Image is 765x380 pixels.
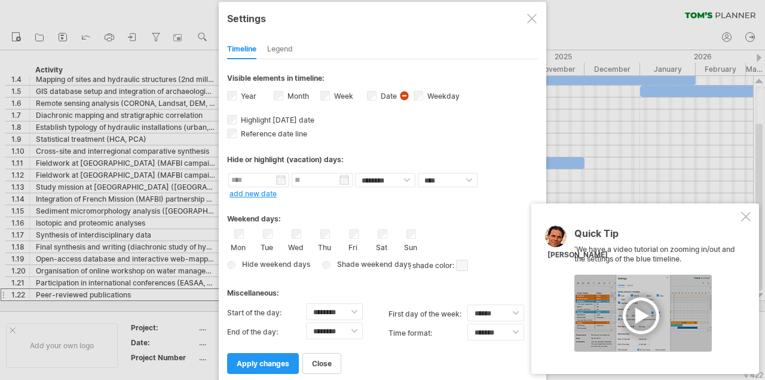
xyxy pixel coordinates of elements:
[547,250,608,260] div: [PERSON_NAME]
[238,260,310,269] span: Hide weekend days
[332,92,353,101] label: Week
[574,229,739,352] div: 'We have a video tutorial on zooming in/out and the settings of the blue timeline.
[227,277,538,300] div: Miscellaneous:
[227,323,306,342] label: End of the day:
[403,241,418,252] label: Sun
[388,305,467,324] label: first day of the week:
[227,40,256,59] div: Timeline
[238,129,307,138] span: Reference date line
[285,92,309,101] label: Month
[378,92,397,101] label: Date
[229,189,277,198] a: add new date
[227,155,538,164] div: Hide or highlight (vacation) days:
[227,303,306,323] label: Start of the day:
[288,241,303,252] label: Wed
[231,241,246,252] label: Mon
[345,241,360,252] label: Fri
[333,260,411,269] span: Shade weekend days
[227,353,299,374] a: apply changes
[259,241,274,252] label: Tue
[425,92,460,101] label: Weekday
[388,324,467,343] label: Time format:
[312,359,332,368] span: close
[267,40,293,59] div: Legend
[227,203,538,226] div: Weekend days:
[227,74,538,86] div: Visible elements in timeline:
[238,92,256,101] label: Year
[317,241,332,252] label: Thu
[227,7,538,29] div: Settings
[574,229,739,245] div: Quick Tip
[302,353,341,374] a: close
[238,115,314,124] span: Highlight [DATE] date
[237,359,289,368] span: apply changes
[456,260,468,271] span: click here to change the shade color
[374,241,389,252] label: Sat
[409,259,468,273] span: , shade color:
